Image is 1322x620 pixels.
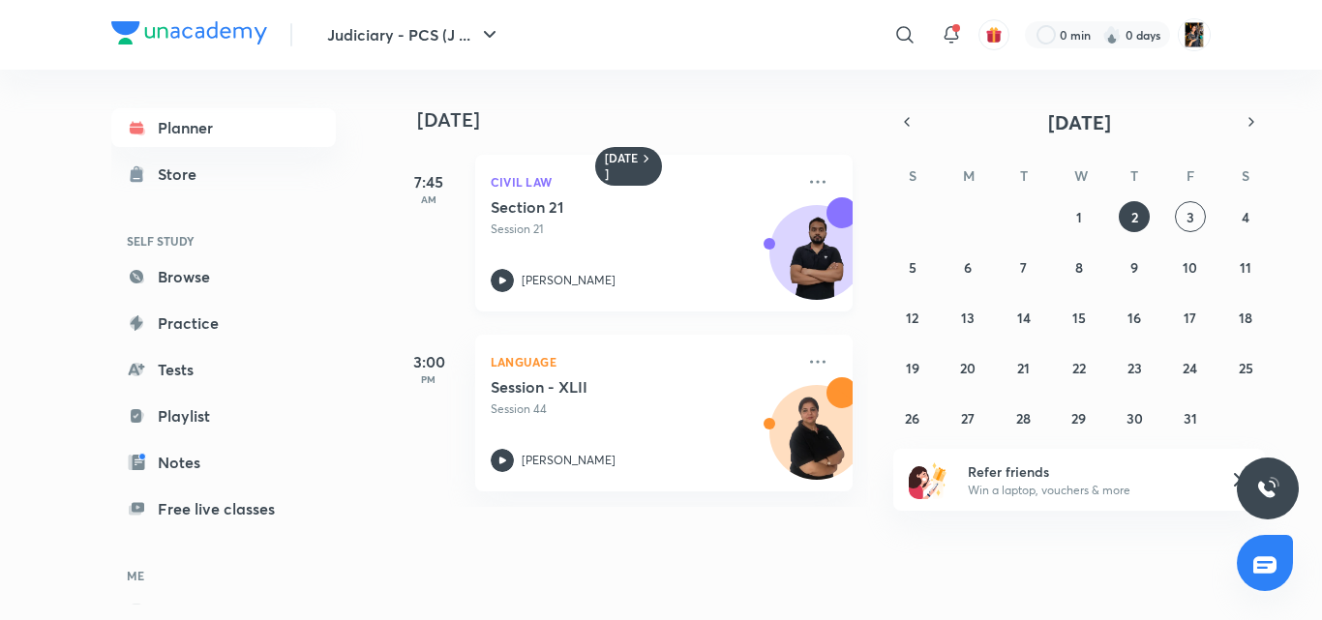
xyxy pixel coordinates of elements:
[1017,309,1031,327] abbr: October 14, 2025
[920,108,1238,135] button: [DATE]
[491,350,795,373] p: Language
[111,397,336,435] a: Playlist
[1008,352,1039,383] button: October 21, 2025
[1178,18,1211,51] img: Mahima Saini
[968,461,1206,482] h6: Refer friends
[1187,208,1194,226] abbr: October 3, 2025
[952,302,983,333] button: October 13, 2025
[158,162,208,186] div: Store
[1127,359,1142,377] abbr: October 23, 2025
[491,400,795,418] p: Session 44
[111,304,336,342] a: Practice
[1119,251,1150,282] button: October 9, 2025
[961,409,975,428] abbr: October 27, 2025
[522,452,616,469] p: [PERSON_NAME]
[111,350,336,389] a: Tests
[522,272,616,289] p: [PERSON_NAME]
[1175,201,1206,232] button: October 3, 2025
[1119,402,1150,433] button: October 30, 2025
[390,373,467,385] p: PM
[1119,352,1150,383] button: October 23, 2025
[1230,302,1261,333] button: October 18, 2025
[1230,251,1261,282] button: October 11, 2025
[111,224,336,257] h6: SELF STUDY
[1008,251,1039,282] button: October 7, 2025
[897,302,928,333] button: October 12, 2025
[1020,166,1028,185] abbr: Tuesday
[1127,409,1143,428] abbr: October 30, 2025
[111,21,267,44] img: Company Logo
[897,402,928,433] button: October 26, 2025
[968,482,1206,499] p: Win a laptop, vouchers & more
[1064,251,1095,282] button: October 8, 2025
[1175,352,1206,383] button: October 24, 2025
[111,108,336,147] a: Planner
[1239,359,1253,377] abbr: October 25, 2025
[1064,352,1095,383] button: October 22, 2025
[1242,208,1249,226] abbr: October 4, 2025
[906,359,919,377] abbr: October 19, 2025
[1230,352,1261,383] button: October 25, 2025
[1240,258,1251,277] abbr: October 11, 2025
[1064,302,1095,333] button: October 15, 2025
[906,309,918,327] abbr: October 12, 2025
[1064,402,1095,433] button: October 29, 2025
[952,251,983,282] button: October 6, 2025
[1017,359,1030,377] abbr: October 21, 2025
[390,170,467,193] h5: 7:45
[1183,359,1197,377] abbr: October 24, 2025
[952,352,983,383] button: October 20, 2025
[1239,309,1252,327] abbr: October 18, 2025
[491,170,795,193] p: Civil Law
[417,108,872,132] h4: [DATE]
[111,155,336,193] a: Store
[1064,201,1095,232] button: October 1, 2025
[1175,251,1206,282] button: October 10, 2025
[491,221,795,238] p: Session 21
[897,352,928,383] button: October 19, 2025
[1242,166,1249,185] abbr: Saturday
[1008,402,1039,433] button: October 28, 2025
[770,216,863,309] img: Avatar
[1183,258,1197,277] abbr: October 10, 2025
[390,193,467,205] p: AM
[1072,359,1086,377] abbr: October 22, 2025
[1131,208,1138,226] abbr: October 2, 2025
[978,19,1009,50] button: avatar
[1008,302,1039,333] button: October 14, 2025
[491,377,732,397] h5: Session - XLII
[1119,201,1150,232] button: October 2, 2025
[1130,166,1138,185] abbr: Thursday
[111,489,336,528] a: Free live classes
[770,396,863,488] img: Avatar
[963,166,975,185] abbr: Monday
[390,350,467,373] h5: 3:00
[1175,402,1206,433] button: October 31, 2025
[1256,477,1279,500] img: ttu
[111,257,336,296] a: Browse
[1187,166,1194,185] abbr: Friday
[909,258,916,277] abbr: October 5, 2025
[1102,25,1122,44] img: streak
[1075,258,1083,277] abbr: October 8, 2025
[1184,409,1197,428] abbr: October 31, 2025
[909,166,916,185] abbr: Sunday
[1076,208,1082,226] abbr: October 1, 2025
[1072,309,1086,327] abbr: October 15, 2025
[491,197,732,217] h5: Section 21
[1071,409,1086,428] abbr: October 29, 2025
[985,26,1003,44] img: avatar
[111,21,267,49] a: Company Logo
[1130,258,1138,277] abbr: October 9, 2025
[905,409,919,428] abbr: October 26, 2025
[1184,309,1196,327] abbr: October 17, 2025
[909,460,947,499] img: referral
[111,559,336,592] h6: ME
[897,251,928,282] button: October 5, 2025
[1230,201,1261,232] button: October 4, 2025
[960,359,976,377] abbr: October 20, 2025
[964,258,972,277] abbr: October 6, 2025
[1119,302,1150,333] button: October 16, 2025
[605,151,639,182] h6: [DATE]
[1016,409,1031,428] abbr: October 28, 2025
